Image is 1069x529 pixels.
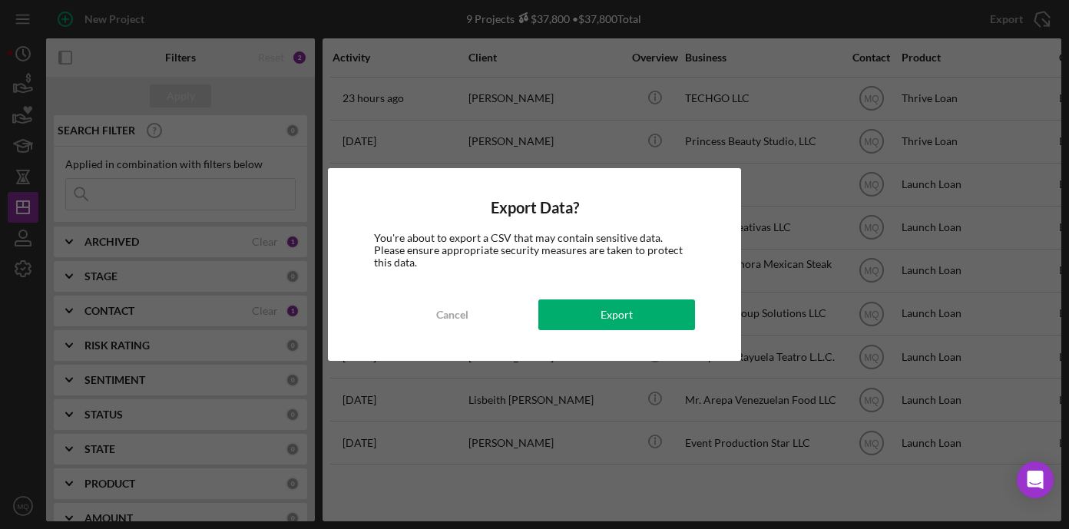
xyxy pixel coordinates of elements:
[1017,461,1054,498] div: Open Intercom Messenger
[374,199,695,217] h4: Export Data?
[436,299,468,330] div: Cancel
[538,299,695,330] button: Export
[374,299,531,330] button: Cancel
[601,299,633,330] div: Export
[374,232,695,269] div: You're about to export a CSV that may contain sensitive data. Please ensure appropriate security ...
